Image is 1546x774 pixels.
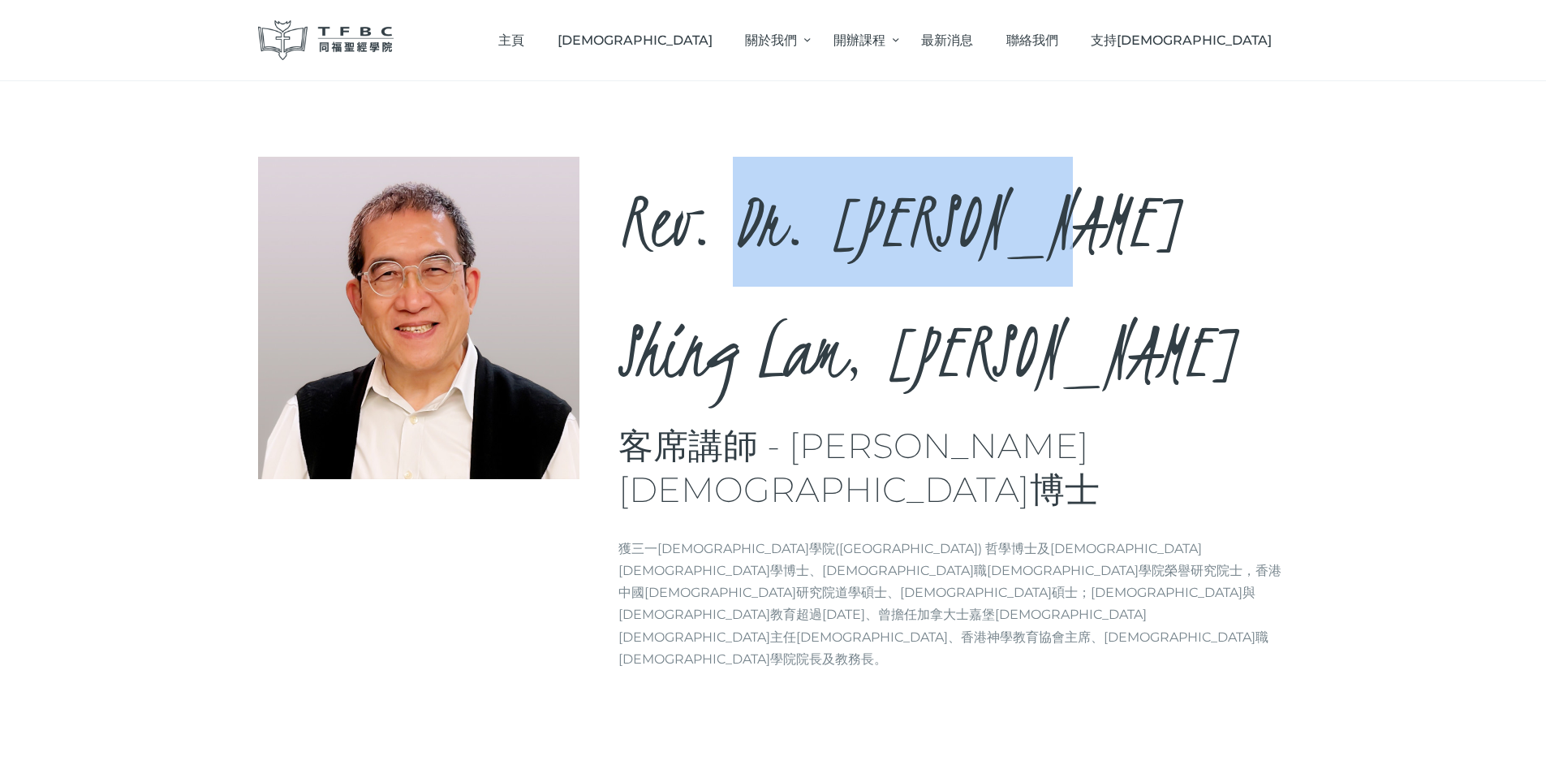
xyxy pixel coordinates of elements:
a: 支持[DEMOGRAPHIC_DATA] [1074,16,1289,64]
span: [DEMOGRAPHIC_DATA] [558,32,713,48]
a: 主頁 [482,16,541,64]
span: 聯絡我們 [1006,32,1058,48]
span: 關於我們 [745,32,797,48]
a: 關於我們 [729,16,816,64]
h3: 客席講師 - [PERSON_NAME][DEMOGRAPHIC_DATA]博士 [618,425,1289,512]
a: 聯絡我們 [989,16,1074,64]
a: 開辦課程 [816,16,904,64]
span: 支持[DEMOGRAPHIC_DATA] [1091,32,1272,48]
span: 開辦課程 [833,32,885,48]
h2: Rev. Dr. [PERSON_NAME] Shing Lam, [PERSON_NAME] [618,157,1289,417]
span: 最新消息 [921,32,973,48]
span: 主頁 [498,32,524,48]
a: 最新消息 [905,16,990,64]
img: 同福聖經學院 TFBC [258,20,394,60]
p: 獲三一[DEMOGRAPHIC_DATA]學院([GEOGRAPHIC_DATA]) 哲學博士及[DEMOGRAPHIC_DATA][DEMOGRAPHIC_DATA]學博士、[DEMOGRAP... [618,538,1289,670]
a: [DEMOGRAPHIC_DATA] [540,16,729,64]
img: Rev. Dr. Li Shing Lam, Derek [258,157,580,479]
